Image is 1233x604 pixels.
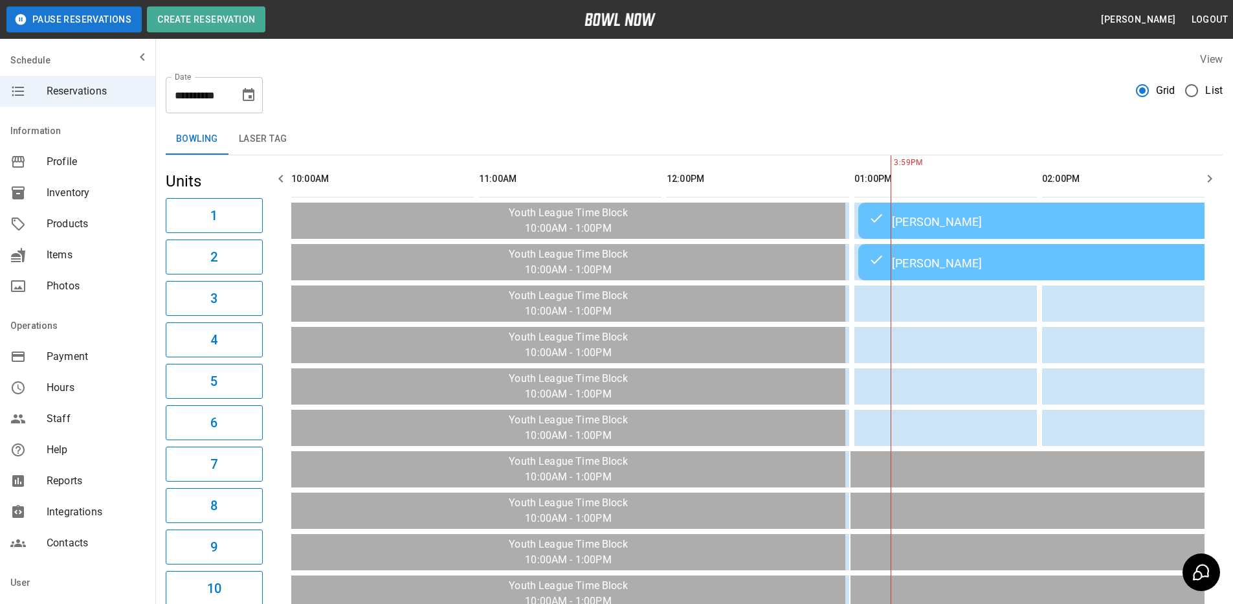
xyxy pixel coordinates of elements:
h6: 6 [210,412,217,433]
button: 2 [166,240,263,274]
h5: Units [166,171,263,192]
button: 5 [166,364,263,399]
span: Items [47,247,145,263]
button: 7 [166,447,263,482]
button: Bowling [166,124,228,155]
span: Grid [1156,83,1175,98]
div: [PERSON_NAME] [869,254,1221,270]
h6: 10 [207,578,221,599]
button: 6 [166,405,263,440]
th: 01:00PM [854,161,1037,197]
h6: 4 [210,330,217,350]
h6: 3 [210,288,217,309]
h6: 7 [210,454,217,475]
th: 12:00PM [667,161,849,197]
h6: 8 [210,495,217,516]
span: Staff [47,411,145,427]
button: 4 [166,322,263,357]
span: Products [47,216,145,232]
div: inventory tabs [166,124,1223,155]
span: Profile [47,154,145,170]
span: Reports [47,473,145,489]
button: 1 [166,198,263,233]
span: Hours [47,380,145,396]
div: [PERSON_NAME] [869,213,1221,229]
span: Reservations [47,84,145,99]
span: Integrations [47,504,145,520]
button: Choose date, selected date is Sep 20, 2025 [236,82,261,108]
span: Photos [47,278,145,294]
button: Pause Reservations [6,6,142,32]
span: Payment [47,349,145,364]
span: Help [47,442,145,458]
button: Laser Tag [228,124,298,155]
button: Logout [1186,8,1233,32]
th: 10:00AM [291,161,474,197]
th: 11:00AM [479,161,661,197]
button: 8 [166,488,263,523]
label: View [1200,53,1223,65]
h6: 5 [210,371,217,392]
img: logo [584,13,656,26]
button: [PERSON_NAME] [1096,8,1181,32]
button: 3 [166,281,263,316]
button: Create Reservation [147,6,265,32]
h6: 1 [210,205,217,226]
span: Contacts [47,535,145,551]
h6: 9 [210,537,217,557]
span: Inventory [47,185,145,201]
button: 9 [166,530,263,565]
h6: 2 [210,247,217,267]
span: 3:59PM [891,157,894,170]
span: List [1205,83,1223,98]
